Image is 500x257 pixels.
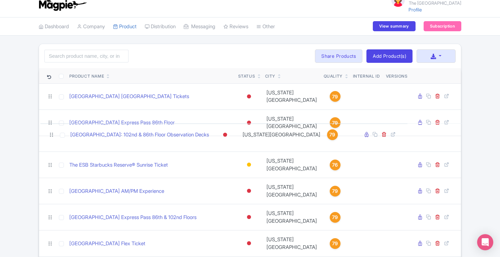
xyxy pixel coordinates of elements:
td: [US_STATE][GEOGRAPHIC_DATA] [262,178,321,204]
a: The ESB Starbucks Reserve® Sunrise Ticket [69,161,168,169]
span: 79 [332,93,338,100]
a: Profile [408,7,422,12]
a: Add Product(s) [366,49,413,63]
span: 79 [332,119,338,127]
a: Messaging [184,17,215,36]
a: Reviews [223,17,248,36]
th: Internal ID [349,68,383,84]
a: [GEOGRAPHIC_DATA]: 102nd & 86th Floor Observation Decks [70,131,209,139]
span: 79 [332,240,338,247]
td: [US_STATE][GEOGRAPHIC_DATA] [262,230,321,257]
a: [GEOGRAPHIC_DATA] [GEOGRAPHIC_DATA] Tickets [69,93,189,100]
div: Inactive [246,212,252,222]
span: 79 [332,214,338,221]
a: [GEOGRAPHIC_DATA] Express Pass 86th Floor [69,119,175,127]
div: Inactive [246,239,252,248]
td: [US_STATE][GEOGRAPHIC_DATA] [262,152,321,178]
div: Product Name [69,73,104,79]
div: City [265,73,275,79]
td: [US_STATE][GEOGRAPHIC_DATA] [239,124,324,146]
th: Versions [383,68,410,84]
div: Building [246,160,252,170]
a: View summary [373,21,415,31]
a: [GEOGRAPHIC_DATA] Flex Ticket [69,240,145,248]
div: Open Intercom Messenger [477,234,493,250]
span: 79 [332,187,338,195]
a: 79 [324,186,347,197]
a: 76 [324,160,347,170]
div: Inactive [246,186,252,196]
span: 76 [332,161,338,169]
div: Status [238,73,255,79]
a: Dashboard [39,17,69,36]
a: 79 [324,212,347,223]
div: Quality [324,73,343,79]
input: Search product name, city, or interal id [44,50,129,62]
a: 79 [327,129,338,140]
a: Company [77,17,105,36]
a: Product [113,17,137,36]
td: [US_STATE][GEOGRAPHIC_DATA] [262,110,321,136]
a: 79 [324,91,347,102]
small: The [GEOGRAPHIC_DATA] [409,1,461,5]
a: Other [256,17,275,36]
a: Distribution [145,17,176,36]
td: [US_STATE][GEOGRAPHIC_DATA] [262,204,321,230]
div: Inactive [246,92,252,101]
a: Share Products [315,49,362,63]
a: 79 [324,238,347,249]
a: 79 [324,117,347,128]
div: Inactive [246,118,252,128]
a: Subscription [424,21,461,31]
a: [GEOGRAPHIC_DATA] Express Pass 86th & 102nd Floors [69,214,197,221]
span: 79 [329,131,335,138]
div: Inactive [222,130,228,140]
a: [GEOGRAPHIC_DATA] AM/PM Experience [69,187,164,195]
td: [US_STATE][GEOGRAPHIC_DATA] [262,83,321,110]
